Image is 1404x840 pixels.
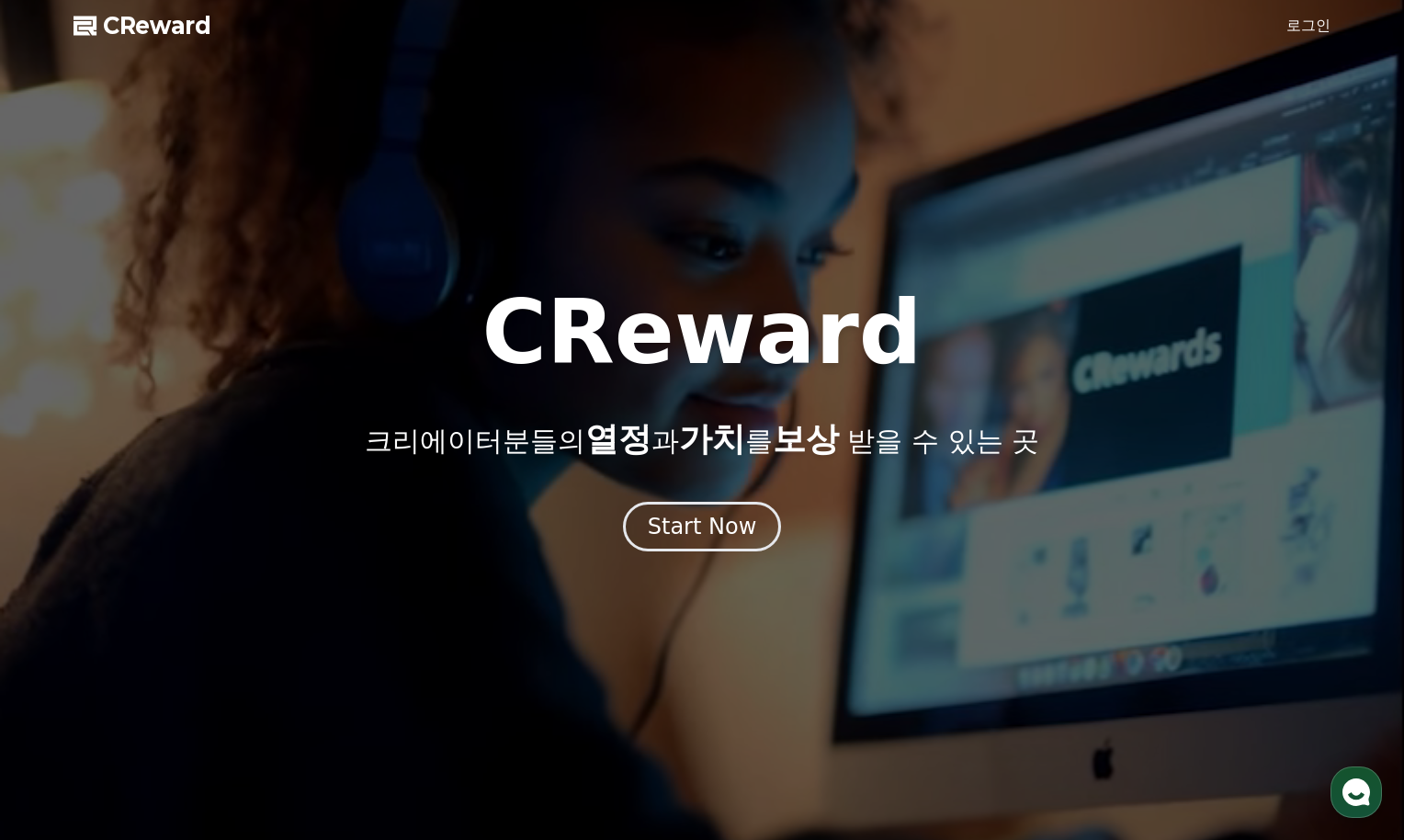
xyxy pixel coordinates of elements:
span: 열정 [585,420,651,458]
span: 가치 [679,420,745,458]
button: Start Now [623,502,782,551]
div: Start Now [648,512,757,541]
span: 홈 [58,610,69,625]
a: 대화 [121,583,237,629]
p: 크리에이터분들의 과 를 받을 수 있는 곳 [365,421,1039,458]
a: 설정 [237,583,353,629]
a: CReward [74,11,211,40]
span: 보상 [773,420,839,458]
a: Start Now [623,520,782,538]
a: 로그인 [1286,15,1330,37]
h1: CReward [481,289,922,377]
span: CReward [103,11,211,40]
span: 대화 [168,611,190,626]
span: 설정 [284,610,306,625]
a: 홈 [6,583,121,629]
